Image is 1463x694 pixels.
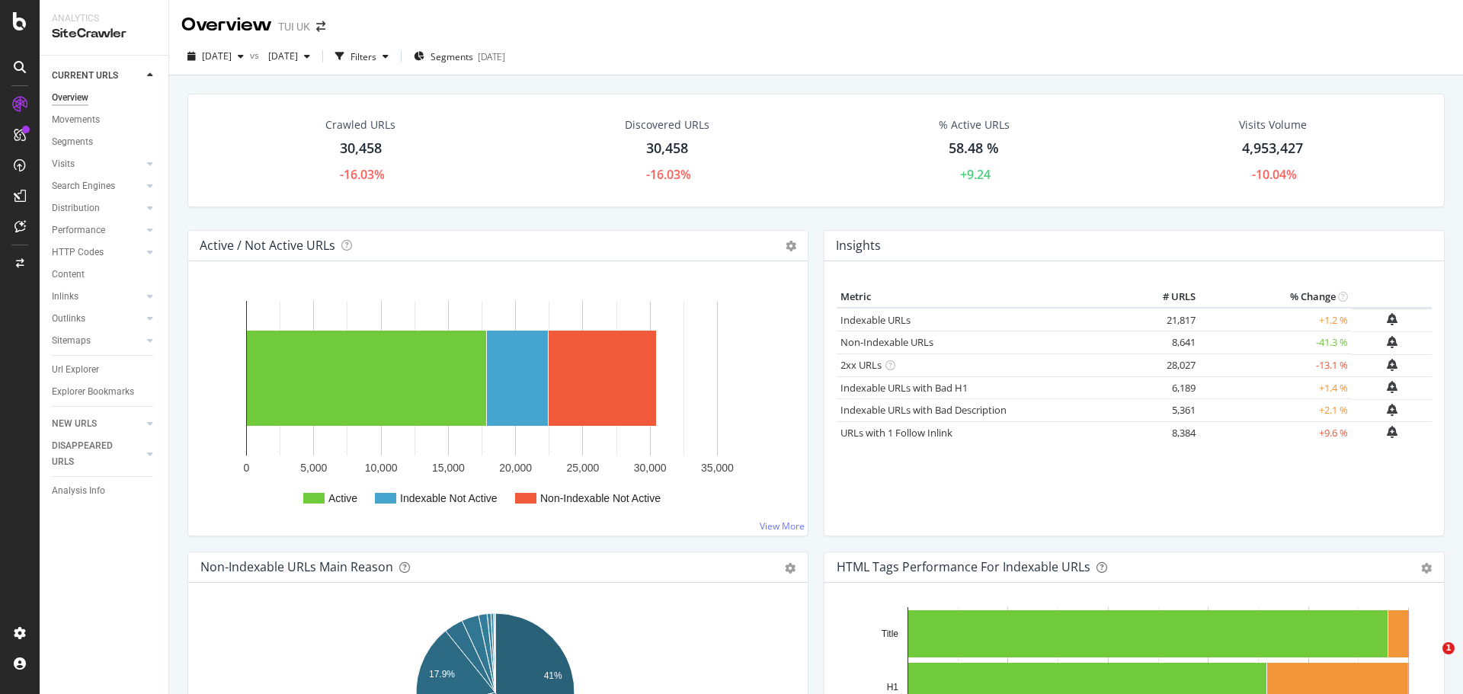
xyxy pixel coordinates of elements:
div: % Active URLs [939,117,1010,133]
a: Indexable URLs [840,313,911,327]
td: 28,027 [1138,354,1199,377]
a: CURRENT URLS [52,68,142,84]
a: NEW URLS [52,416,142,432]
a: Segments [52,134,158,150]
text: 5,000 [300,462,327,474]
a: Sitemaps [52,333,142,349]
div: Sitemaps [52,333,91,349]
div: NEW URLS [52,416,97,432]
span: 1 [1442,642,1455,654]
div: arrow-right-arrow-left [316,21,325,32]
td: 5,361 [1138,399,1199,422]
div: gear [785,563,796,574]
div: Overview [52,90,88,106]
div: Non-Indexable URLs Main Reason [200,559,393,574]
div: Url Explorer [52,362,99,378]
text: 41% [544,670,562,681]
td: 21,817 [1138,308,1199,331]
a: Overview [52,90,158,106]
button: [DATE] [262,44,316,69]
a: Explorer Bookmarks [52,384,158,400]
a: View More [760,520,805,532]
div: -10.04% [1252,166,1297,184]
text: 0 [244,462,250,474]
div: Explorer Bookmarks [52,384,134,400]
a: Analysis Info [52,483,158,499]
div: Performance [52,222,105,238]
div: Visits [52,156,75,172]
div: Inlinks [52,289,78,305]
button: [DATE] [181,44,250,69]
td: +1.4 % [1199,376,1352,399]
a: Content [52,267,158,283]
a: Outlinks [52,311,142,327]
div: Analytics [52,12,156,25]
div: Search Engines [52,178,115,194]
a: Non-Indexable URLs [840,335,933,349]
th: Metric [837,286,1138,309]
th: % Change [1199,286,1352,309]
text: 25,000 [567,462,600,474]
text: 15,000 [432,462,465,474]
div: Visits Volume [1239,117,1307,133]
a: Distribution [52,200,142,216]
td: -41.3 % [1199,331,1352,354]
text: H1 [887,682,899,692]
text: 30,000 [634,462,667,474]
text: 17.9% [429,669,455,680]
text: Active [328,492,357,504]
div: 30,458 [646,139,688,158]
a: Search Engines [52,178,142,194]
a: 2xx URLs [840,358,882,372]
td: 6,189 [1138,376,1199,399]
div: TUI UK [278,19,310,34]
div: 30,458 [340,139,382,158]
div: bell-plus [1387,404,1397,416]
div: [DATE] [478,50,505,63]
div: DISAPPEARED URLS [52,438,129,470]
div: Outlinks [52,311,85,327]
text: 20,000 [499,462,532,474]
text: Non-Indexable Not Active [540,492,661,504]
td: +1.2 % [1199,308,1352,331]
span: 2025 Sep. 22nd [202,50,232,62]
text: 10,000 [365,462,398,474]
td: +9.6 % [1199,421,1352,444]
text: Indexable Not Active [400,492,498,504]
div: Overview [181,12,272,38]
i: Options [786,241,796,251]
div: Filters [351,50,376,63]
a: Url Explorer [52,362,158,378]
div: 4,953,427 [1242,139,1303,158]
div: Analysis Info [52,483,105,499]
svg: A chart. [200,286,790,523]
div: -16.03% [340,166,385,184]
th: # URLS [1138,286,1199,309]
a: Movements [52,112,158,128]
h4: Insights [836,235,881,256]
td: 8,641 [1138,331,1199,354]
a: Inlinks [52,289,142,305]
text: Title [882,628,899,639]
button: Filters [329,44,395,69]
div: 58.48 % [949,139,999,158]
div: Crawled URLs [325,117,395,133]
a: Visits [52,156,142,172]
div: Movements [52,112,100,128]
div: Segments [52,134,93,150]
td: +2.1 % [1199,399,1352,422]
h4: Active / Not Active URLs [200,235,335,256]
div: bell-plus [1387,426,1397,438]
div: CURRENT URLS [52,68,118,84]
span: vs [250,49,262,62]
div: -16.03% [646,166,691,184]
div: bell-plus [1387,313,1397,325]
div: SiteCrawler [52,25,156,43]
span: Segments [431,50,473,63]
a: DISAPPEARED URLS [52,438,142,470]
a: URLs with 1 Follow Inlink [840,426,952,440]
a: Indexable URLs with Bad Description [840,403,1007,417]
text: 35,000 [701,462,734,474]
div: Distribution [52,200,100,216]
